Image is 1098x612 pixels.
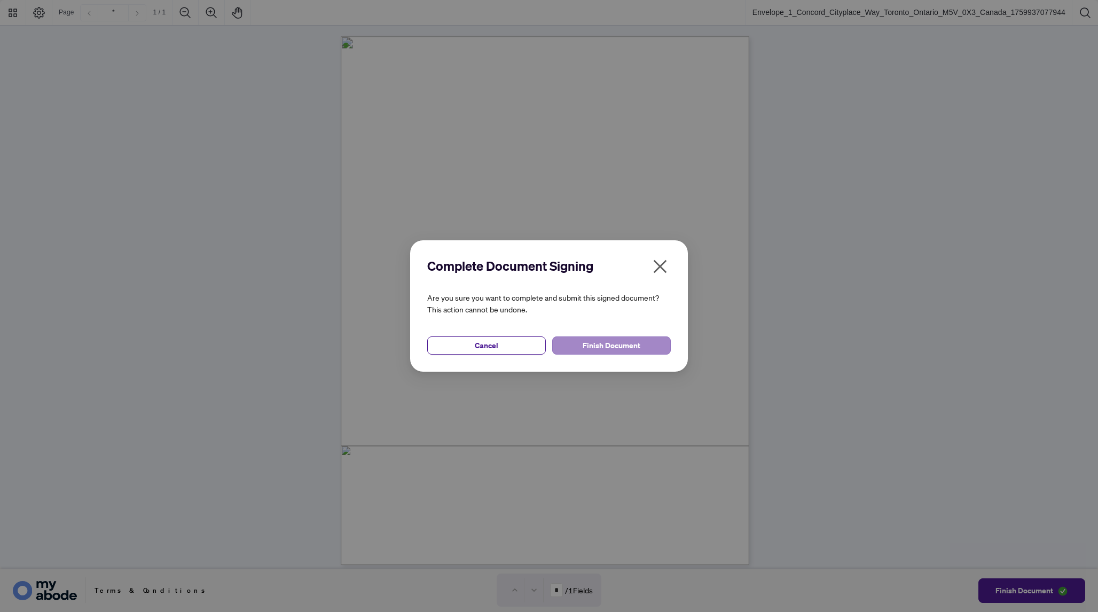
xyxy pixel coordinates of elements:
[427,257,671,274] h2: Complete Document Signing
[552,336,671,355] button: Finish Document
[427,257,671,355] div: Are you sure you want to complete and submit this signed document? This action cannot be undone.
[583,337,640,354] span: Finish Document
[475,337,498,354] span: Cancel
[652,258,669,275] span: close
[427,336,546,355] button: Cancel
